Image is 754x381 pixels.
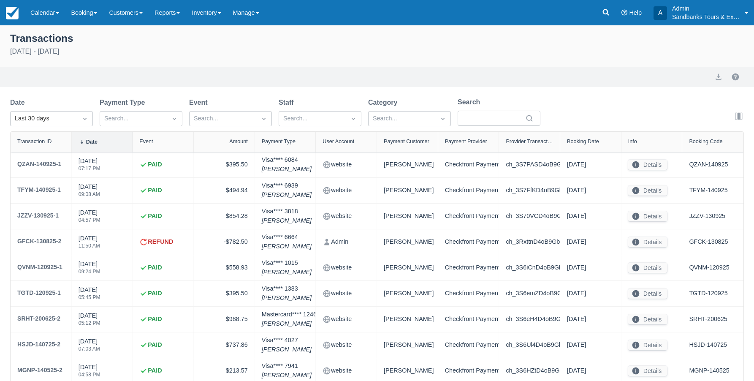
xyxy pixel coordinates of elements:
[672,13,740,21] p: Sandbanks Tours & Experiences
[628,185,667,196] button: Details
[86,139,98,145] div: Date
[148,366,162,376] strong: PAID
[262,268,312,277] em: [PERSON_NAME]
[15,114,73,123] div: Last 30 days
[17,313,60,325] a: SRHT-200625-2
[628,288,667,299] button: Details
[262,310,317,328] div: Mastercard **** 1246
[323,262,370,274] div: website
[323,185,370,196] div: website
[17,339,60,351] a: HSJD-140725-2
[629,9,642,16] span: Help
[100,98,148,108] label: Payment Type
[148,315,162,324] strong: PAID
[323,313,370,325] div: website
[79,182,100,202] div: [DATE]
[279,98,297,108] label: Staff
[445,236,492,248] div: Checkfront Payments
[323,288,370,299] div: website
[79,311,100,331] div: [DATE]
[445,139,487,144] div: Payment Provider
[458,97,483,107] label: Search
[148,237,173,247] strong: REFUND
[628,314,667,324] button: Details
[445,365,492,377] div: Checkfront Payments
[229,139,247,144] div: Amount
[384,210,431,222] div: [PERSON_NAME]
[17,185,61,196] a: TFYM-140925-1
[262,345,312,354] em: [PERSON_NAME]
[445,288,492,299] div: Checkfront Payments
[262,216,312,226] em: [PERSON_NAME]
[689,289,727,298] a: TGTD-120925
[567,185,614,196] div: [DATE]
[81,114,89,123] span: Dropdown icon
[79,208,100,228] div: [DATE]
[689,160,728,169] a: QZAN-140925
[262,139,296,144] div: Payment Type
[79,260,100,279] div: [DATE]
[17,262,62,274] a: QVNM-120925-1
[201,159,248,171] div: $395.50
[628,340,667,350] button: Details
[79,295,100,300] div: 05:45 PM
[79,157,100,176] div: [DATE]
[349,114,358,123] span: Dropdown icon
[506,288,553,299] div: ch_3S6emZD4oB9Gbrmp0qrKODuC
[628,263,667,273] button: Details
[672,4,740,13] p: Admin
[79,234,100,253] div: [DATE]
[384,236,431,248] div: [PERSON_NAME]
[323,236,370,248] div: Admin
[148,340,162,350] strong: PAID
[139,139,153,144] div: Event
[148,212,162,221] strong: PAID
[445,262,492,274] div: Checkfront Payments
[189,98,211,108] label: Event
[323,339,370,351] div: website
[445,313,492,325] div: Checkfront Payments
[201,262,248,274] div: $558.93
[384,185,431,196] div: [PERSON_NAME]
[17,159,61,171] a: QZAN-140925-1
[689,366,729,376] a: MGNP-140525
[654,6,667,20] div: A
[262,190,312,200] em: [PERSON_NAME]
[689,139,722,144] div: Booking Code
[439,114,447,123] span: Dropdown icon
[689,212,725,221] a: JZZV-130925
[79,346,100,351] div: 07:03 AM
[567,159,614,171] div: [DATE]
[628,139,637,144] div: Info
[689,340,727,350] a: HSJD-140725
[445,339,492,351] div: Checkfront Payments
[17,159,61,169] div: QZAN-140925-1
[201,210,248,222] div: $854.28
[79,321,100,326] div: 05:12 PM
[323,210,370,222] div: website
[384,313,431,325] div: [PERSON_NAME]
[17,365,62,375] div: MGNP-140525-2
[79,192,100,197] div: 09:08 AM
[79,372,100,377] div: 04:58 PM
[689,186,727,195] a: TFYM-140925
[79,286,100,305] div: [DATE]
[17,262,62,272] div: QVNM-120925-1
[17,288,61,299] a: TGTD-120925-1
[506,139,553,144] div: Provider Transaction
[148,263,162,272] strong: PAID
[10,98,28,108] label: Date
[262,165,312,174] em: [PERSON_NAME]
[79,337,100,357] div: [DATE]
[368,98,401,108] label: Category
[384,339,431,351] div: [PERSON_NAME]
[628,160,667,170] button: Details
[384,288,431,299] div: [PERSON_NAME]
[6,7,19,19] img: checkfront-main-nav-mini-logo.png
[201,288,248,299] div: $395.50
[506,313,553,325] div: ch_3S6eH4D4oB9Gbrmp2GwBVNXf
[506,159,553,171] div: ch_3S7PASD4oB9Gbrmp2xiJg9xW
[445,159,492,171] div: Checkfront Payments
[262,294,312,303] em: [PERSON_NAME]
[445,210,492,222] div: Checkfront Payments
